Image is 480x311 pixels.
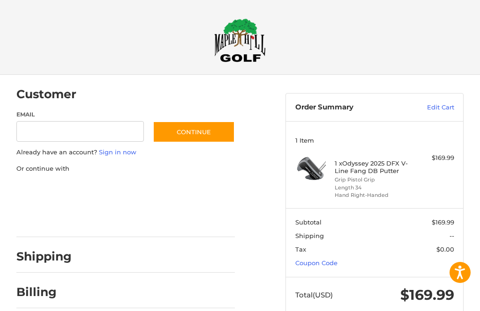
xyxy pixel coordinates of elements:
[99,148,136,156] a: Sign in now
[295,218,322,226] span: Subtotal
[16,164,235,174] p: Or continue with
[16,249,72,264] h2: Shipping
[16,87,76,101] h2: Customer
[295,259,337,267] a: Coupon Code
[214,18,266,62] img: Maple Hill Golf
[335,184,412,192] li: Length 34
[400,286,454,304] span: $169.99
[450,232,454,239] span: --
[295,246,306,253] span: Tax
[335,176,412,184] li: Grip Pistol Grip
[16,148,235,157] p: Already have an account?
[432,218,454,226] span: $169.99
[295,232,324,239] span: Shipping
[335,159,412,175] h4: 1 x Odyssey 2025 DFX V-Line Fang DB Putter
[414,153,454,163] div: $169.99
[295,290,333,299] span: Total (USD)
[13,211,83,228] iframe: PayPal-venmo
[93,182,163,199] iframe: PayPal-paylater
[153,121,235,143] button: Continue
[16,110,144,119] label: Email
[404,103,454,112] a: Edit Cart
[335,191,412,199] li: Hand Right-Handed
[16,285,71,299] h2: Billing
[403,286,480,311] iframe: Google Customer Reviews
[436,246,454,253] span: $0.00
[13,182,83,199] iframe: PayPal-paypal
[295,103,404,112] h3: Order Summary
[295,137,454,144] h3: 1 Item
